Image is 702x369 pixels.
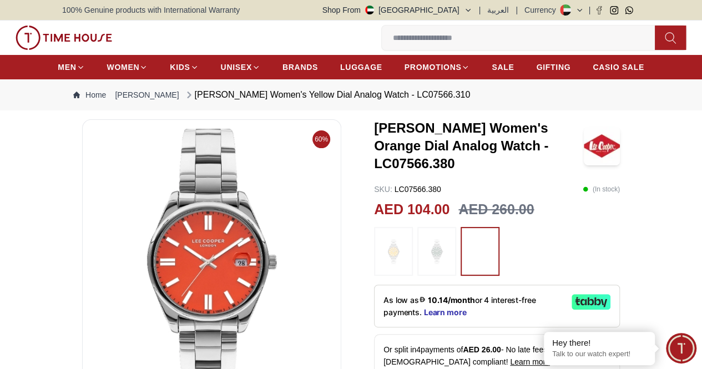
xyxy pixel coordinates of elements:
[552,350,647,359] p: Talk to our watch expert!
[16,26,112,50] img: ...
[536,62,570,73] span: GIFTING
[487,4,509,16] button: العربية
[115,89,179,100] a: [PERSON_NAME]
[588,4,590,16] span: |
[170,62,190,73] span: KIDS
[322,4,472,16] button: Shop From[GEOGRAPHIC_DATA]
[405,57,470,77] a: PROMOTIONS
[365,6,374,14] img: United Arab Emirates
[221,62,252,73] span: UNISEX
[584,127,620,165] img: Lee Cooper Women's Orange Dial Analog Watch - LC07566.380
[466,232,494,270] img: ...
[374,184,441,195] p: LC07566.380
[58,57,84,77] a: MEN
[595,6,603,14] a: Facebook
[593,62,644,73] span: CASIO SALE
[593,57,644,77] a: CASIO SALE
[516,4,518,16] span: |
[666,333,696,363] div: Chat Widget
[536,57,570,77] a: GIFTING
[221,57,260,77] a: UNISEX
[107,62,140,73] span: WOMEN
[282,57,318,77] a: BRANDS
[73,89,106,100] a: Home
[58,62,76,73] span: MEN
[380,232,407,270] img: ...
[583,184,620,195] p: ( In stock )
[479,4,481,16] span: |
[463,345,501,354] span: AED 26.00
[625,6,633,14] a: Whatsapp
[312,130,330,148] span: 60%
[184,88,471,102] div: [PERSON_NAME] Women's Yellow Dial Analog Watch - LC07566.310
[458,199,534,220] h3: AED 260.00
[610,6,618,14] a: Instagram
[374,185,392,194] span: SKU :
[374,119,584,173] h3: [PERSON_NAME] Women's Orange Dial Analog Watch - LC07566.380
[492,62,514,73] span: SALE
[107,57,148,77] a: WOMEN
[405,62,462,73] span: PROMOTIONS
[423,232,451,270] img: ...
[374,199,450,220] h2: AED 104.00
[524,4,560,16] div: Currency
[170,57,198,77] a: KIDS
[282,62,318,73] span: BRANDS
[340,57,382,77] a: LUGGAGE
[62,79,640,110] nav: Breadcrumb
[510,357,550,366] span: Learn more
[552,337,647,348] div: Hey there!
[340,62,382,73] span: LUGGAGE
[62,4,240,16] span: 100% Genuine products with International Warranty
[492,57,514,77] a: SALE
